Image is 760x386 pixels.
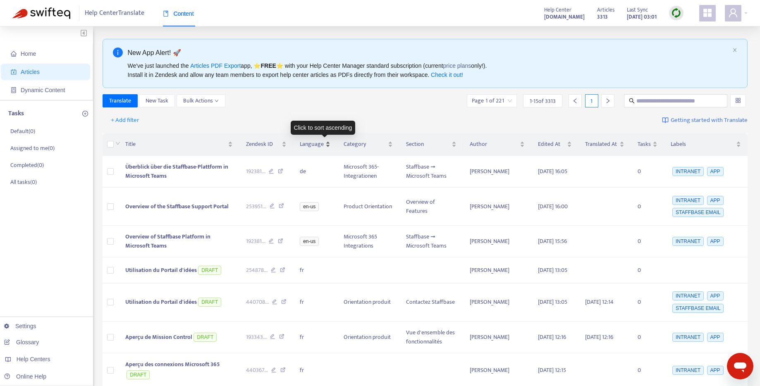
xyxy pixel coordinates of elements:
span: APP [707,291,724,300]
span: 440708 ... [246,298,269,307]
td: [PERSON_NAME] [463,257,531,284]
button: close [732,48,737,53]
span: INTRANET [672,196,704,205]
span: DRAFT [194,333,217,342]
a: Settings [4,323,36,329]
td: 0 [631,156,664,188]
span: [DATE] 16:05 [538,167,567,176]
span: right [605,98,611,104]
span: STAFFBASE EMAIL [672,304,724,313]
span: Utilisation du Portail d'idées [125,297,197,307]
span: [DATE] 16:00 [538,202,568,211]
strong: [DATE] 03:01 [627,12,657,21]
iframe: Schaltfläche zum Öffnen des Messaging-Fensters [727,353,753,379]
span: INTRANET [672,237,704,246]
span: 440367 ... [246,366,268,375]
td: Orientation produit [337,322,399,353]
th: Title [119,133,239,156]
span: 192381 ... [246,237,265,246]
th: Language [293,133,337,156]
span: 254878 ... [246,266,268,275]
span: Translate [109,96,131,105]
span: left [572,98,578,104]
th: Section [399,133,464,156]
a: Online Help [4,373,46,380]
td: Overview of Features [399,188,464,226]
span: down [115,141,120,146]
span: en-us [300,237,319,246]
th: Category [337,133,399,156]
span: [DATE] 12:16 [585,332,613,342]
td: de [293,156,337,188]
td: [PERSON_NAME] [463,226,531,257]
span: APP [707,237,724,246]
span: Zendesk ID [246,140,280,149]
td: Staffbase ➞ Microsoft Teams [399,156,464,188]
div: Click to sort ascending [291,121,356,135]
span: Dynamic Content [21,87,65,93]
span: down [215,99,219,103]
th: Zendesk ID [239,133,294,156]
span: DRAFT [198,266,221,275]
span: Category [344,140,386,149]
td: Staffbase ➞ Microsoft Teams [399,226,464,257]
td: [PERSON_NAME] [463,284,531,322]
span: Author [470,140,518,149]
td: [PERSON_NAME] [463,156,531,188]
span: Translated At [585,140,618,149]
span: Labels [671,140,734,149]
span: Help Centers [17,356,50,362]
span: Utilisation du Portail d'idées [125,265,197,275]
span: INTRANET [672,291,704,300]
span: [DATE] 12:14 [585,297,614,307]
td: Vue d'ensemble des fonctionnalités [399,322,464,353]
button: Translate [103,94,138,107]
span: Tasks [638,140,651,149]
span: Language [300,140,324,149]
span: plus-circle [82,111,88,117]
b: FREE [261,62,276,69]
span: Help Center [544,5,571,14]
th: Edited At [531,133,578,156]
td: 0 [631,322,664,353]
span: DRAFT [127,370,150,379]
p: All tasks ( 0 ) [10,178,37,186]
span: user [728,8,738,18]
span: Getting started with Translate [671,116,748,125]
td: Orientation produit [337,284,399,322]
td: 0 [631,188,664,226]
span: book [163,11,169,17]
span: Überblick über die Staffbase-Plattform in Microsoft Teams [125,162,228,181]
span: 192381 ... [246,167,265,176]
td: fr [293,284,337,322]
td: Microsoft 365-Integrationen [337,156,399,188]
span: Help Center Translate [85,5,144,21]
td: 0 [631,257,664,284]
td: 0 [631,226,664,257]
span: Edited At [538,140,565,149]
div: We've just launched the app, ⭐ ⭐️ with your Help Center Manager standard subscription (current on... [128,61,729,79]
span: Articles [21,69,40,75]
a: Getting started with Translate [662,114,748,127]
span: INTRANET [672,167,704,176]
span: appstore [703,8,712,18]
th: Labels [664,133,748,156]
span: DRAFT [198,298,221,307]
td: fr [293,322,337,353]
span: Aperçu des connexions Microsoft 365 [125,360,220,369]
span: account-book [11,69,17,75]
p: Completed ( 0 ) [10,161,44,169]
img: Swifteq [12,7,70,19]
strong: 3313 [597,12,608,21]
span: Last Sync [627,5,648,14]
td: Contactez Staffbase [399,284,464,322]
span: Overview of the Staffbase Support Portal [125,202,229,211]
strong: [DOMAIN_NAME] [544,12,585,21]
span: APP [707,196,724,205]
td: [PERSON_NAME] [463,188,531,226]
td: [PERSON_NAME] [463,322,531,353]
p: Default ( 0 ) [10,127,35,136]
td: Microsoft 365 Integrations [337,226,399,257]
span: [DATE] 15:56 [538,236,567,246]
